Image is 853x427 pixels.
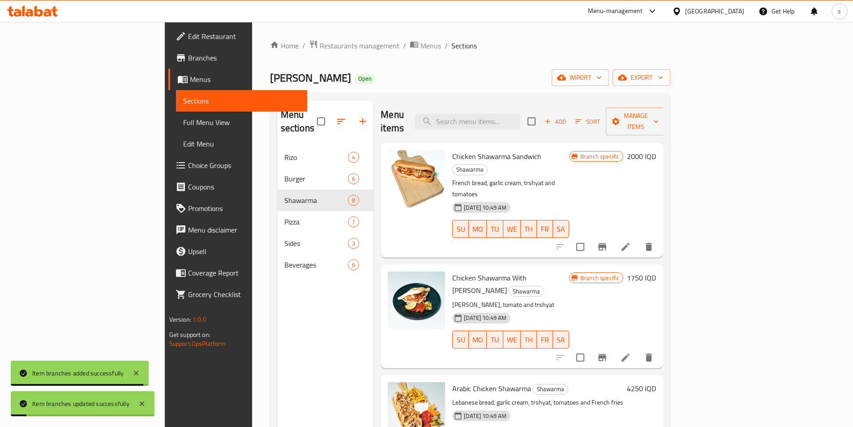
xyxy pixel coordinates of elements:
span: Beverages [284,259,348,270]
span: Get support on: [169,329,210,341]
span: 4 [348,153,359,162]
span: s [838,6,841,16]
span: Upsell [188,246,300,257]
div: Rizo [284,152,348,163]
span: TH [524,223,533,236]
button: export [613,69,670,86]
span: WE [507,223,517,236]
button: SA [553,331,569,349]
button: Branch-specific-item [592,347,613,368]
div: items [348,216,359,227]
button: Add section [352,111,373,132]
h6: 2000 IQD [627,150,656,163]
span: Add item [541,115,570,129]
nav: Menu sections [277,143,374,279]
button: SU [452,220,469,238]
span: Pizza [284,216,348,227]
div: Beverages6 [277,254,374,276]
span: Full Menu View [183,117,300,128]
a: Upsell [168,241,307,262]
button: Manage items [606,108,666,135]
a: Menus [168,69,307,90]
button: import [552,69,609,86]
span: import [559,72,602,83]
span: export [620,72,663,83]
button: Add [541,115,570,129]
div: items [348,238,359,249]
span: 1.0.0 [193,314,206,325]
a: Full Menu View [176,112,307,133]
span: Branch specific [577,152,623,161]
span: TH [524,333,533,346]
span: MO [472,223,483,236]
span: Restaurants management [320,40,399,51]
div: Burger6 [277,168,374,190]
div: Rizo4 [277,147,374,168]
span: Shawarma [509,286,544,297]
span: Sections [183,95,300,106]
span: Choice Groups [188,160,300,171]
input: search [415,114,520,129]
span: Manage items [613,110,659,133]
button: Sort [573,115,602,129]
span: Chicken Shawarma With [PERSON_NAME] [452,271,527,297]
h6: 1750 IQD [627,272,656,284]
a: Grocery Checklist [168,284,307,305]
span: Promotions [188,203,300,214]
img: Chicken Shawarma With Hajari Samoon [388,272,445,329]
span: FR [540,223,549,236]
span: Select to update [571,237,590,256]
a: Coverage Report [168,262,307,284]
a: Choice Groups [168,155,307,176]
span: Branches [188,52,300,63]
button: FR [537,220,553,238]
span: Open [355,75,375,82]
p: French bread, garlic cream, trshyat and tomatoes [452,177,569,200]
span: [DATE] 10:49 AM [460,412,510,420]
span: SU [456,333,465,346]
span: [DATE] 10:49 AM [460,314,510,322]
div: Menu-management [588,6,643,17]
p: Lebanese bread, garlic cream, trshyat, tomatoes and French fries [452,397,623,408]
span: Edit Restaurant [188,31,300,42]
a: Branches [168,47,307,69]
button: TH [521,331,537,349]
span: Arabic Chicken Shawarma [452,382,531,395]
span: MO [472,333,483,346]
span: 8 [348,196,359,205]
a: Edit Menu [176,133,307,155]
span: SA [557,333,566,346]
a: Edit menu item [620,352,631,363]
span: TU [490,333,499,346]
div: Shawarma [284,195,348,206]
span: 3 [348,239,359,248]
span: TU [490,223,499,236]
div: Shawarma [452,164,488,175]
div: Item branches added successfully [32,368,124,378]
span: Shawarma [453,164,487,175]
div: items [348,152,359,163]
span: Sort [575,116,600,127]
a: Edit menu item [620,242,631,252]
span: Version: [169,314,191,325]
span: Coverage Report [188,267,300,278]
span: Select section [522,112,541,131]
button: MO [469,220,487,238]
span: Chicken Shawarma Sandwich [452,150,541,163]
nav: breadcrumb [270,40,671,52]
div: Item branches updated successfully [32,399,129,409]
a: Edit Restaurant [168,26,307,47]
span: Edit Menu [183,138,300,149]
span: Shawarma [533,384,568,394]
span: Menus [420,40,441,51]
span: Sides [284,238,348,249]
span: Sort sections [330,111,352,132]
span: WE [507,333,517,346]
span: [PERSON_NAME] [270,68,351,88]
div: items [348,195,359,206]
span: FR [540,333,549,346]
div: [GEOGRAPHIC_DATA] [685,6,744,16]
span: Burger [284,173,348,184]
p: [PERSON_NAME], tomato and trshyat [452,299,569,311]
